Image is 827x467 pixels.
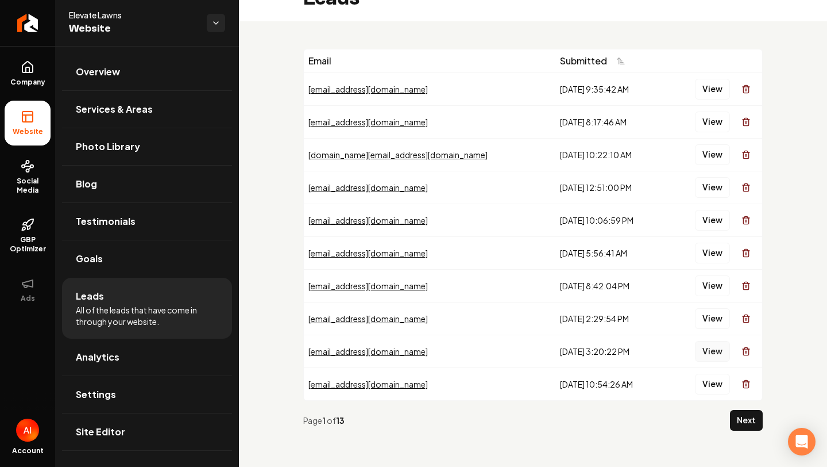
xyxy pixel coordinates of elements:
a: Goals [62,240,232,277]
button: Next [730,410,763,431]
button: View [695,210,730,231]
div: [DOMAIN_NAME][EMAIL_ADDRESS][DOMAIN_NAME] [308,149,551,160]
div: [EMAIL_ADDRESS][DOMAIN_NAME] [308,182,551,193]
span: Elevate Lawns [69,9,198,21]
span: of [327,415,336,426]
div: [DATE] 8:17:46 AM [560,116,661,128]
span: Website [69,21,198,37]
a: GBP Optimizer [5,209,51,263]
span: Leads [76,289,104,303]
button: View [695,341,730,362]
div: [DATE] 5:56:41 AM [560,247,661,259]
span: Testimonials [76,215,136,228]
a: Analytics [62,339,232,376]
span: Social Media [5,177,51,195]
a: Services & Areas [62,91,232,128]
span: Website [8,127,48,136]
a: Testimonials [62,203,232,240]
button: View [695,79,730,99]
img: Abdi Ismael [16,419,39,442]
span: Ads [16,294,40,303]
a: Settings [62,376,232,413]
div: [EMAIL_ADDRESS][DOMAIN_NAME] [308,215,551,226]
strong: 13 [336,415,345,426]
div: Email [308,54,551,68]
a: Site Editor [62,414,232,450]
div: Open Intercom Messenger [788,428,816,455]
span: Settings [76,388,116,401]
button: View [695,243,730,263]
span: Analytics [76,350,119,364]
button: Open user button [16,419,39,442]
div: [EMAIL_ADDRESS][DOMAIN_NAME] [308,378,551,390]
div: [DATE] 2:29:54 PM [560,313,661,324]
div: [DATE] 3:20:22 PM [560,346,661,357]
span: Page [303,415,322,426]
a: Photo Library [62,128,232,165]
button: View [695,275,730,296]
span: Company [6,78,50,87]
div: [EMAIL_ADDRESS][DOMAIN_NAME] [308,116,551,128]
button: Ads [5,267,51,312]
button: View [695,308,730,329]
span: Site Editor [76,425,125,439]
span: Services & Areas [76,102,153,116]
span: Overview [76,65,120,79]
img: Rebolt Logo [17,14,38,32]
span: Submitted [560,54,607,68]
div: [EMAIL_ADDRESS][DOMAIN_NAME] [308,247,551,259]
div: [EMAIL_ADDRESS][DOMAIN_NAME] [308,346,551,357]
a: Blog [62,166,232,202]
div: [EMAIL_ADDRESS][DOMAIN_NAME] [308,280,551,292]
span: All of the leads that have come in through your website. [76,304,218,327]
button: View [695,177,730,198]
a: Company [5,51,51,96]
button: View [695,374,730,395]
button: View [695,112,730,132]
strong: 1 [322,415,327,426]
div: [DATE] 8:42:04 PM [560,280,661,292]
button: Submitted [560,51,632,71]
span: GBP Optimizer [5,235,51,254]
span: Photo Library [76,140,140,154]
div: [DATE] 12:51:00 PM [560,182,661,193]
a: Overview [62,53,232,90]
span: Blog [76,177,97,191]
div: [EMAIL_ADDRESS][DOMAIN_NAME] [308,313,551,324]
span: Account [12,446,44,455]
div: [DATE] 10:54:26 AM [560,378,661,390]
span: Goals [76,252,103,266]
div: [DATE] 10:22:10 AM [560,149,661,160]
button: View [695,144,730,165]
div: [DATE] 10:06:59 PM [560,215,661,226]
a: Social Media [5,150,51,204]
div: [EMAIL_ADDRESS][DOMAIN_NAME] [308,83,551,95]
div: [DATE] 9:35:42 AM [560,83,661,95]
